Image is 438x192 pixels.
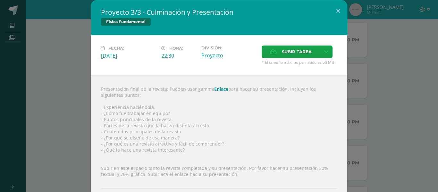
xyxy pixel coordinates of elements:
[101,52,156,59] div: [DATE]
[101,18,151,26] span: Física Fundamental
[214,86,228,92] a: Enlace
[201,46,257,50] label: División:
[101,8,337,17] h2: Proyecto 3/3 - Culminación y Presentación
[161,52,196,59] div: 22:30
[201,52,257,59] div: Proyecto
[282,46,312,58] span: Subir tarea
[169,46,183,51] span: Hora:
[108,46,124,51] span: Fecha:
[262,60,337,65] span: * El tamaño máximo permitido es 50 MB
